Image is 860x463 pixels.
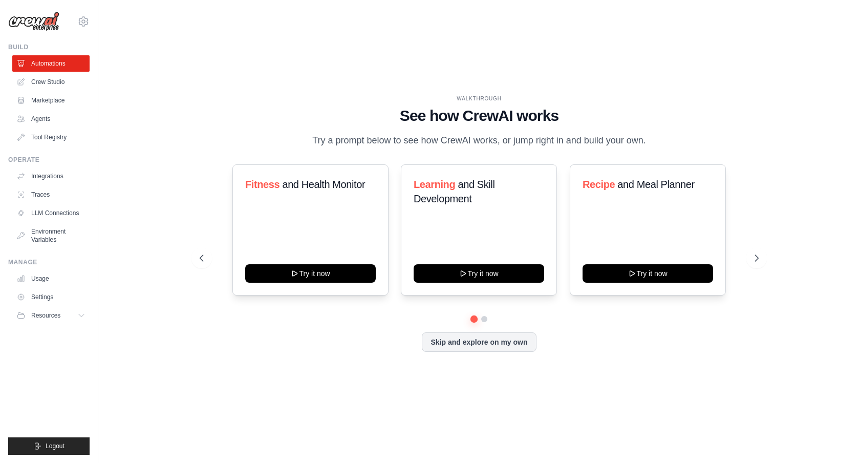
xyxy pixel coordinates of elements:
[617,179,694,190] span: and Meal Planner
[12,223,90,248] a: Environment Variables
[200,95,758,102] div: WALKTHROUGH
[583,179,615,190] span: Recipe
[12,307,90,324] button: Resources
[12,168,90,184] a: Integrations
[8,43,90,51] div: Build
[12,74,90,90] a: Crew Studio
[8,437,90,455] button: Logout
[8,156,90,164] div: Operate
[422,332,536,352] button: Skip and explore on my own
[31,311,60,320] span: Resources
[12,129,90,145] a: Tool Registry
[12,55,90,72] a: Automations
[414,179,455,190] span: Learning
[307,133,651,148] p: Try a prompt below to see how CrewAI works, or jump right in and build your own.
[200,107,758,125] h1: See how CrewAI works
[12,205,90,221] a: LLM Connections
[245,264,376,283] button: Try it now
[12,270,90,287] a: Usage
[12,111,90,127] a: Agents
[245,179,279,190] span: Fitness
[46,442,64,450] span: Logout
[414,264,544,283] button: Try it now
[8,258,90,266] div: Manage
[283,179,365,190] span: and Health Monitor
[12,92,90,109] a: Marketplace
[12,289,90,305] a: Settings
[8,12,59,31] img: Logo
[12,186,90,203] a: Traces
[809,414,860,463] iframe: Chat Widget
[583,264,713,283] button: Try it now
